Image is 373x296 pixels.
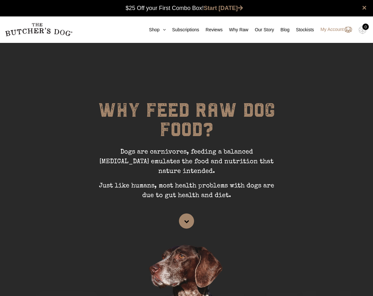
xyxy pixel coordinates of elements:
[274,26,290,33] a: Blog
[362,4,367,12] a: close
[248,26,274,33] a: Our Story
[362,24,369,30] div: 0
[166,26,199,33] a: Subscriptions
[199,26,223,33] a: Reviews
[359,26,367,34] img: TBD_Cart-Empty.png
[90,147,283,181] p: Dogs are carnivores, feeding a balanced [MEDICAL_DATA] emulates the food and nutrition that natur...
[143,26,166,33] a: Shop
[90,101,283,147] h1: WHY FEED RAW DOG FOOD?
[204,5,243,11] a: Start [DATE]
[90,181,283,205] p: Just like humans, most health problems with dogs are due to gut health and diet.
[314,26,352,34] a: My Account
[290,26,314,33] a: Stockists
[223,26,248,33] a: Why Raw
